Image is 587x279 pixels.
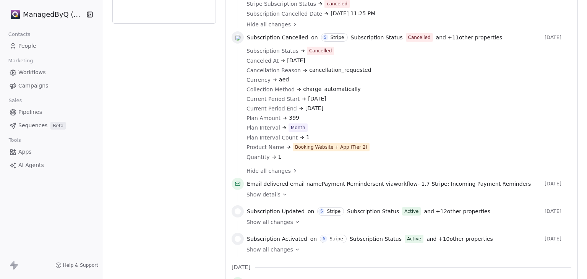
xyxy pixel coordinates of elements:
a: SequencesBeta [6,119,97,132]
span: Apps [18,148,32,156]
span: Plan Amount [246,114,281,122]
span: charge_automatically [303,85,361,93]
span: Subscription Status [347,208,399,215]
span: Hide all changes [246,21,291,28]
span: 399 [289,114,299,122]
a: Hide all changes [246,21,566,28]
span: email name sent via workflow - [247,180,531,188]
div: Active [404,208,418,215]
span: cancellation_requested [309,66,371,74]
span: Collection Method [246,86,295,93]
a: Show all changes [246,246,566,253]
span: Subscription Updated [247,208,305,215]
a: Help & Support [55,262,98,268]
span: Quantity [246,153,270,161]
div: S [323,236,325,242]
div: S [320,208,323,214]
span: and + 12 other properties [424,208,490,215]
span: Tools [5,135,24,146]
span: [DATE] [232,263,250,271]
span: Subscription Status [350,235,402,243]
div: S [324,34,326,41]
span: Cancellation Reason [246,67,301,74]
img: stripe.svg [235,34,241,41]
span: Currency [246,76,271,84]
span: [DATE] [545,208,571,214]
div: Month [291,124,305,131]
span: People [18,42,36,50]
div: Cancelled [408,34,431,41]
span: Subscription Status [246,47,298,55]
span: Current Period End [246,105,297,112]
span: Help & Support [63,262,98,268]
a: Apps [6,146,97,158]
span: Plan Interval [246,124,280,131]
a: Workflows [6,66,97,79]
span: Product Name [246,143,284,151]
span: [DATE] [545,34,571,41]
span: and + 11 other properties [436,34,503,41]
img: stripe.svg [235,208,241,214]
a: Campaigns [6,79,97,92]
img: stripe.svg [235,236,241,242]
span: Campaigns [18,82,48,90]
div: Stripe [327,209,341,214]
a: Hide all changes [246,167,566,175]
span: [DATE] [305,104,323,112]
img: Stripe.png [11,10,20,19]
div: Cancelled [309,47,332,54]
span: [DATE] [308,95,326,103]
span: 1 [306,133,310,141]
span: Canceled At [246,57,279,65]
span: on [311,34,318,41]
span: AI Agents [18,161,44,169]
span: and + 10 other properties [426,235,493,243]
span: Show all changes [246,218,293,226]
span: [DATE] [545,181,571,187]
a: Pipelines [6,106,97,118]
span: on [310,235,317,243]
span: 1 [278,153,282,161]
a: People [6,40,97,52]
span: Email delivered [247,181,288,187]
span: Show all changes [246,246,293,253]
div: Stripe [329,236,343,242]
span: Subscription Cancelled Date [246,10,322,18]
span: ManagedByQ (FZE) [23,10,84,19]
span: aed [279,76,289,84]
a: AI Agents [6,159,97,172]
div: Active [407,235,421,243]
button: ManagedByQ (FZE) [9,8,81,21]
span: Current Period Start [246,95,300,103]
span: Sequences [18,122,47,130]
span: Pipelines [18,108,42,116]
span: Show details [246,191,281,198]
span: Contacts [5,29,34,40]
span: Subscription Status [351,34,403,41]
a: Show details [246,191,566,198]
span: Payment Reminder [322,181,373,187]
a: Show all changes [246,218,566,226]
span: Subscription Activated [247,235,307,243]
span: Marketing [5,55,36,67]
span: Subscription Cancelled [247,34,308,41]
div: canceled [327,0,347,7]
div: Stripe [331,35,344,40]
span: 1.7 Stripe: Incoming Payment Reminders [421,181,531,187]
span: Hide all changes [246,167,291,175]
span: Beta [50,122,66,130]
span: on [308,208,314,215]
span: Workflows [18,68,46,76]
div: Booking Website + App (Tier 2) [295,144,367,151]
span: Plan Interval Count [246,134,298,141]
span: [DATE] [287,57,305,65]
span: [DATE] 11:25 PM [331,10,375,18]
span: Sales [5,95,25,106]
span: [DATE] [545,236,571,242]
